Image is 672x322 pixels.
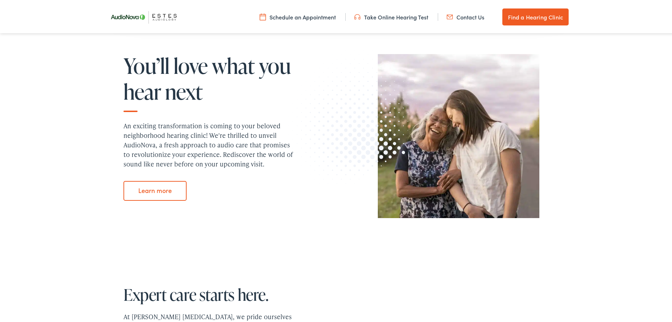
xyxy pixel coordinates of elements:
[123,119,293,167] p: An exciting transformation is coming to your beloved neighborhood hearing clinic! We're thrilled ...
[123,78,161,102] span: hear
[174,53,208,76] span: love
[279,35,430,191] img: Graphic image with a halftone pattern, contributing to the site's visual design.
[165,78,203,102] span: next
[123,285,167,302] span: Expert
[502,7,569,24] a: Find a Hearing Clinic
[199,285,235,302] span: starts
[260,12,336,19] a: Schedule an Appointment
[238,285,268,302] span: here.
[354,12,361,19] img: utility icon
[259,53,291,76] span: you
[260,12,266,19] img: utility icon
[170,285,196,302] span: care
[123,53,169,76] span: You’ll
[354,12,428,19] a: Take Online Hearing Test
[123,180,187,199] a: Learn more
[212,53,255,76] span: what
[447,12,484,19] a: Contact Us
[447,12,453,19] img: utility icon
